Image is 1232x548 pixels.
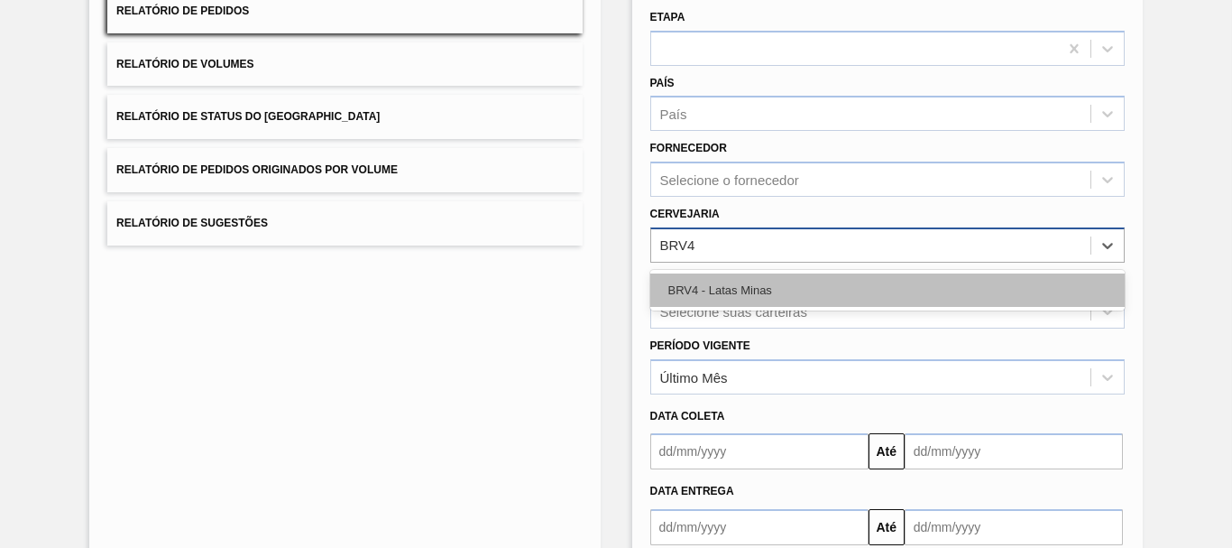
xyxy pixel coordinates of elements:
div: País [660,107,687,122]
span: Data coleta [650,410,725,423]
div: Selecione o fornecedor [660,172,799,188]
input: dd/mm/yyyy [905,433,1123,469]
input: dd/mm/yyyy [650,509,869,545]
button: Até [869,433,905,469]
span: Relatório de Sugestões [116,217,268,229]
label: Cervejaria [650,208,720,220]
input: dd/mm/yyyy [650,433,869,469]
button: Relatório de Pedidos Originados por Volume [107,148,582,192]
label: Fornecedor [650,142,727,154]
span: Relatório de Volumes [116,58,253,70]
span: Relatório de Pedidos Originados por Volume [116,163,398,176]
div: Último Mês [660,369,728,385]
label: Etapa [650,11,685,23]
button: Relatório de Sugestões [107,201,582,246]
span: Data entrega [650,485,734,497]
div: Selecione suas carteiras [660,303,807,319]
input: dd/mm/yyyy [905,509,1123,545]
button: Relatório de Status do [GEOGRAPHIC_DATA] [107,95,582,139]
div: BRV4 - Latas Minas [650,274,1125,307]
span: Relatório de Pedidos [116,5,249,17]
label: País [650,77,675,89]
span: Relatório de Status do [GEOGRAPHIC_DATA] [116,110,380,123]
button: Até [869,509,905,545]
label: Período Vigente [650,339,750,352]
button: Relatório de Volumes [107,42,582,87]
